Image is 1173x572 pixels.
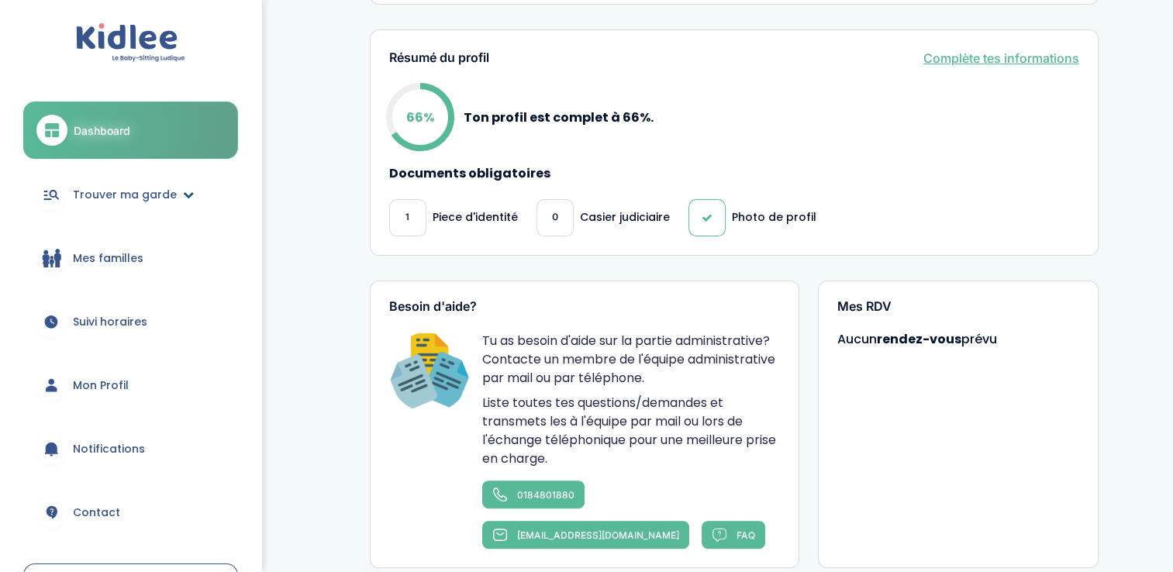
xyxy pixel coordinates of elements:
span: Trouver ma garde [73,187,177,203]
span: 0 [552,209,558,226]
img: logo.svg [76,23,185,63]
strong: rendez-vous [877,330,961,348]
span: Dashboard [74,122,130,139]
a: Suivi horaires [23,294,238,350]
p: 66% [406,108,434,127]
h3: Mes RDV [837,300,1079,314]
p: Casier judiciaire [580,209,670,226]
a: Mon Profil [23,357,238,413]
span: FAQ [737,529,755,541]
a: Complète tes informations [923,49,1079,67]
span: Mon Profil [73,377,129,394]
h3: Besoin d'aide? [389,300,780,314]
span: 0184801880 [517,489,574,501]
a: 0184801880 [482,481,585,508]
span: Contact [73,505,120,521]
p: Piece d'identité [433,209,518,226]
h3: Résumé du profil [389,51,489,65]
span: 1 [405,209,409,226]
p: Liste toutes tes questions/demandes et transmets les à l'équipe par mail ou lors de l'échange tél... [482,394,780,468]
span: Aucun prévu [837,330,997,348]
p: Tu as besoin d'aide sur la partie administrative? Contacte un membre de l'équipe administrative p... [482,332,780,388]
a: Mes familles [23,230,238,286]
p: Photo de profil [732,209,816,226]
p: Ton profil est complet à 66%. [464,108,654,127]
span: [EMAIL_ADDRESS][DOMAIN_NAME] [517,529,679,541]
span: Mes familles [73,250,143,267]
img: Happiness Officer [389,332,470,412]
a: Contact [23,484,238,540]
a: FAQ [702,521,765,549]
span: Suivi horaires [73,314,147,330]
a: Trouver ma garde [23,167,238,222]
h4: Documents obligatoires [389,167,1079,181]
a: Notifications [23,421,238,477]
a: [EMAIL_ADDRESS][DOMAIN_NAME] [482,521,689,549]
span: Notifications [73,441,145,457]
a: Dashboard [23,102,238,159]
